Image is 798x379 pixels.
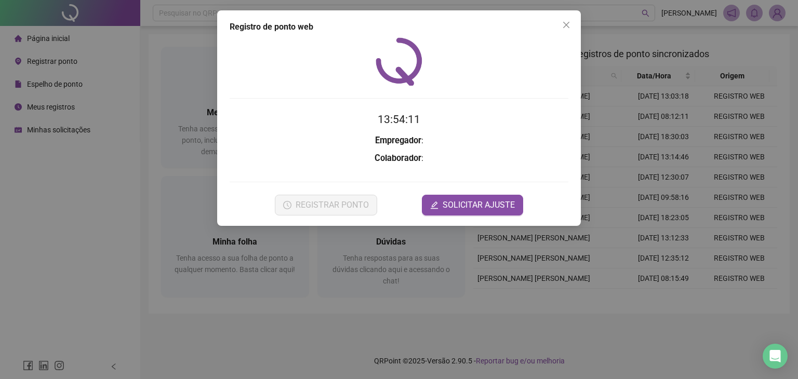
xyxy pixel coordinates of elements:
strong: Colaborador [375,153,421,163]
div: Open Intercom Messenger [763,344,788,369]
h3: : [230,152,568,165]
button: Close [558,17,575,33]
button: REGISTRAR PONTO [275,195,377,215]
span: edit [430,201,438,209]
h3: : [230,134,568,147]
span: SOLICITAR AJUSTE [443,199,515,211]
div: Registro de ponto web [230,21,568,33]
button: editSOLICITAR AJUSTE [422,195,523,215]
span: close [562,21,570,29]
img: QRPoint [376,37,422,86]
time: 13:54:11 [378,113,420,126]
strong: Empregador [375,136,421,145]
